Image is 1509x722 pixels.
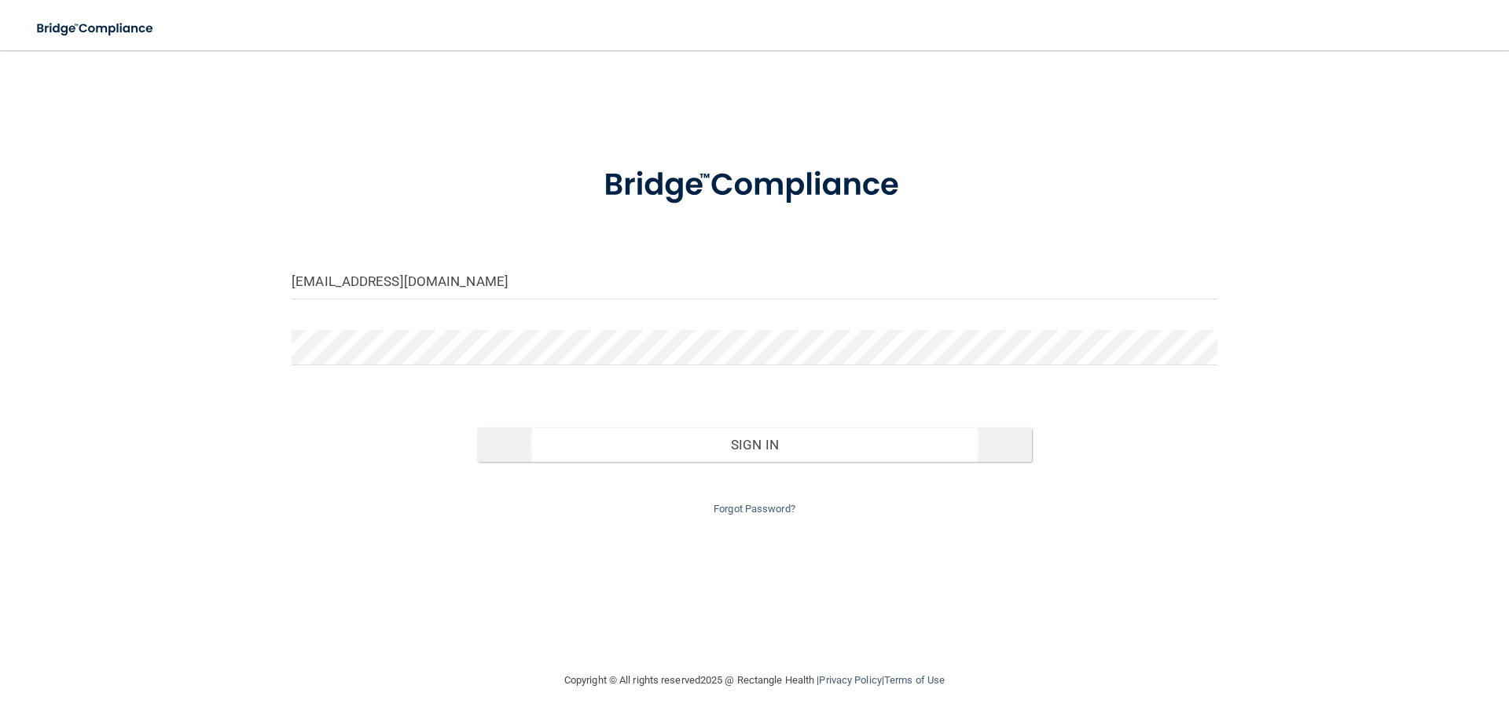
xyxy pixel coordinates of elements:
[468,655,1041,706] div: Copyright © All rights reserved 2025 @ Rectangle Health | |
[292,264,1217,299] input: Email
[714,503,795,515] a: Forgot Password?
[571,145,938,226] img: bridge_compliance_login_screen.278c3ca4.svg
[477,427,1033,462] button: Sign In
[1237,610,1490,673] iframe: Drift Widget Chat Controller
[884,674,945,686] a: Terms of Use
[819,674,881,686] a: Privacy Policy
[24,13,168,45] img: bridge_compliance_login_screen.278c3ca4.svg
